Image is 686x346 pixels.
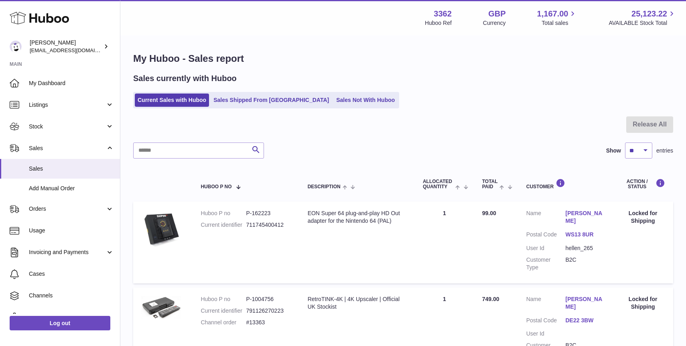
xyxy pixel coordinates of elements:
div: EON Super 64 plug-and-play HD Out adapter for the Nintendo 64 (PAL) [308,210,407,225]
dt: Postal Code [526,231,566,240]
dt: Customer Type [526,256,566,271]
img: sales@gamesconnection.co.uk [10,41,22,53]
span: Total sales [542,19,577,27]
span: Add Manual Order [29,185,114,192]
a: Sales Not With Huboo [333,94,398,107]
dd: P-162223 [246,210,292,217]
div: RetroTINK-4K | 4K Upscaler | Official UK Stockist [308,295,407,311]
span: 749.00 [482,296,499,302]
span: entries [656,147,673,155]
span: ALLOCATED Quantity [423,179,453,189]
dd: hellen_265 [565,244,605,252]
dt: User Id [526,244,566,252]
span: Usage [29,227,114,234]
dt: Current identifier [201,307,246,315]
dt: Huboo P no [201,210,246,217]
strong: 3362 [434,8,452,19]
dt: Current identifier [201,221,246,229]
span: Channels [29,292,114,299]
span: Huboo P no [201,184,231,189]
div: Action / Status [621,179,665,189]
img: $_57.PNG [141,295,181,319]
a: 25,123.22 AVAILABLE Stock Total [609,8,676,27]
span: [EMAIL_ADDRESS][DOMAIN_NAME] [30,47,118,53]
span: My Dashboard [29,79,114,87]
span: Settings [29,313,114,321]
dt: Channel order [201,319,246,326]
dd: P-1004756 [246,295,292,303]
div: Locked for Shipping [621,210,665,225]
span: AVAILABLE Stock Total [609,19,676,27]
dd: 791126270223 [246,307,292,315]
a: [PERSON_NAME] [565,210,605,225]
h1: My Huboo - Sales report [133,52,673,65]
img: $_57.PNG [141,210,181,250]
div: Locked for Shipping [621,295,665,311]
span: Sales [29,165,114,173]
a: Log out [10,316,110,330]
label: Show [606,147,621,155]
span: Total paid [482,179,498,189]
dt: Name [526,210,566,227]
a: [PERSON_NAME] [565,295,605,311]
a: WS13 8UR [565,231,605,238]
dd: 711745400412 [246,221,292,229]
span: Description [308,184,341,189]
div: Currency [483,19,506,27]
a: Current Sales with Huboo [135,94,209,107]
h2: Sales currently with Huboo [133,73,237,84]
td: 1 [415,201,474,283]
strong: GBP [488,8,505,19]
span: 25,123.22 [631,8,667,19]
dt: Name [526,295,566,313]
a: DE22 3BW [565,317,605,324]
span: Cases [29,270,114,278]
div: Customer [526,179,605,189]
dd: #13363 [246,319,292,326]
dt: Postal Code [526,317,566,326]
span: Invoicing and Payments [29,248,106,256]
span: Sales [29,145,106,152]
dt: Huboo P no [201,295,246,303]
a: 1,167.00 Total sales [537,8,578,27]
div: [PERSON_NAME] [30,39,102,54]
a: Sales Shipped From [GEOGRAPHIC_DATA] [211,94,332,107]
span: 1,167.00 [537,8,568,19]
span: Stock [29,123,106,130]
span: Orders [29,205,106,213]
span: Listings [29,101,106,109]
div: Huboo Ref [425,19,452,27]
span: 99.00 [482,210,496,216]
dt: User Id [526,330,566,338]
dd: B2C [565,256,605,271]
